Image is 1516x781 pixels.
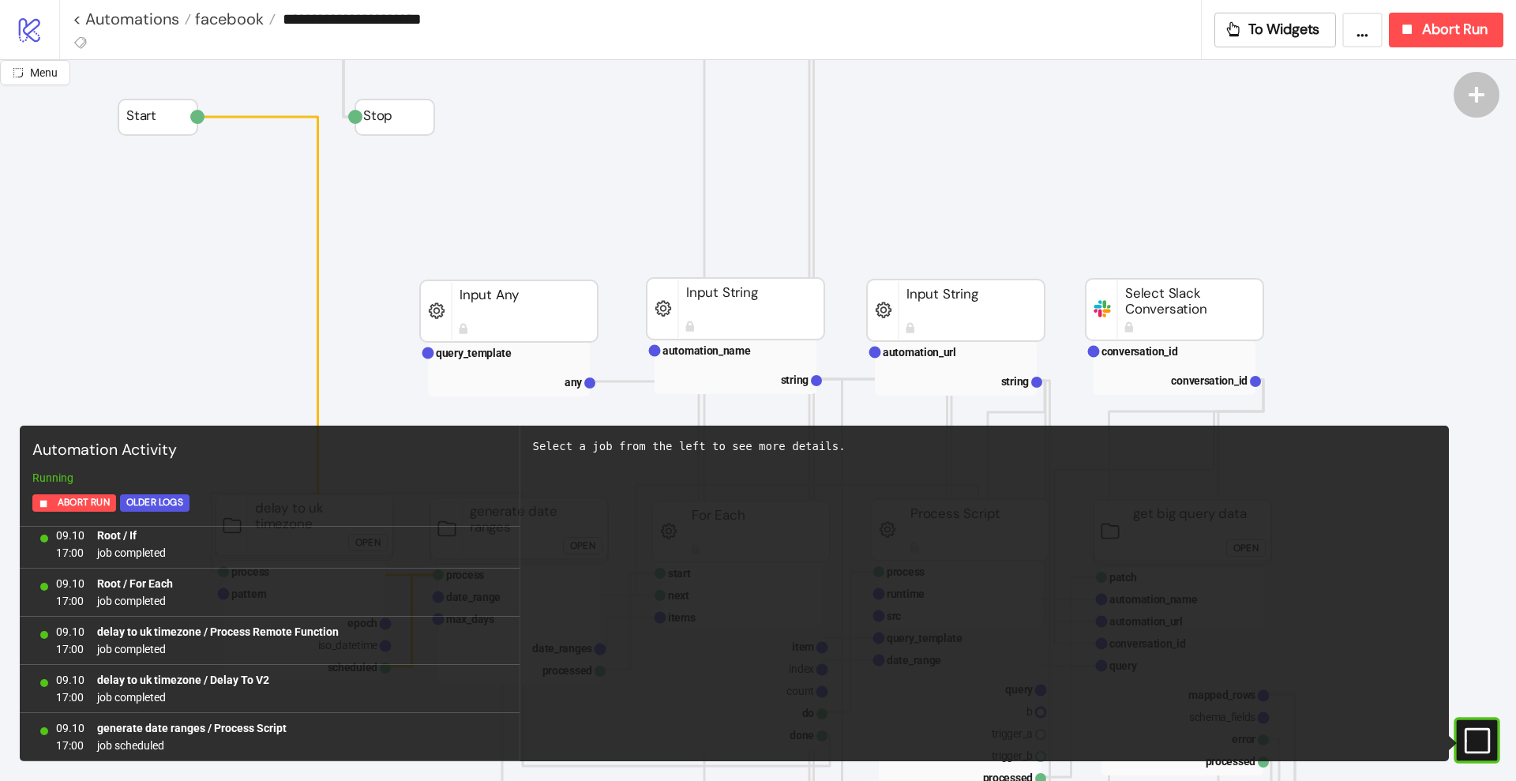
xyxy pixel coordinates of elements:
span: 09.10 [56,671,84,689]
text: string [1001,375,1030,388]
span: To Widgets [1248,21,1320,39]
span: 17:00 [56,544,84,561]
text: query_template [436,347,512,359]
text: conversation_id [1171,374,1248,387]
b: delay to uk timezone / Process Remote Function [97,625,339,638]
span: job scheduled [97,737,287,754]
span: 17:00 [56,592,84,610]
span: job completed [97,592,173,610]
b: delay to uk timezone / Delay To V2 [97,674,269,686]
b: generate date ranges / Process Script [97,722,287,734]
span: 17:00 [56,640,84,658]
span: facebook [191,9,264,29]
span: job completed [97,689,269,706]
button: Abort Run [32,494,116,512]
button: Abort Run [1389,13,1503,47]
span: 17:00 [56,689,84,706]
span: job completed [97,544,166,561]
span: job completed [97,640,339,658]
span: 09.10 [56,719,84,737]
span: Abort Run [58,494,110,512]
span: 09.10 [56,623,84,640]
text: conversation_id [1101,345,1178,358]
a: facebook [191,11,276,27]
span: 09.10 [56,527,84,544]
b: Root / If [97,529,137,542]
button: ... [1342,13,1383,47]
div: Select a job from the left to see more details. [533,438,1437,455]
text: automation_name [662,344,751,357]
span: 17:00 [56,737,84,754]
text: string [781,374,809,386]
div: Older Logs [126,494,183,512]
text: any [565,376,583,389]
button: To Widgets [1214,13,1337,47]
span: Menu [30,66,58,79]
span: 09.10 [56,575,84,592]
div: Automation Activity [26,432,513,469]
button: Older Logs [120,494,189,512]
span: radius-bottomright [13,67,24,78]
span: Abort Run [1422,21,1488,39]
div: Running [26,469,513,486]
text: automation_url [883,346,956,359]
a: < Automations [73,11,191,27]
b: Root / For Each [97,577,173,590]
